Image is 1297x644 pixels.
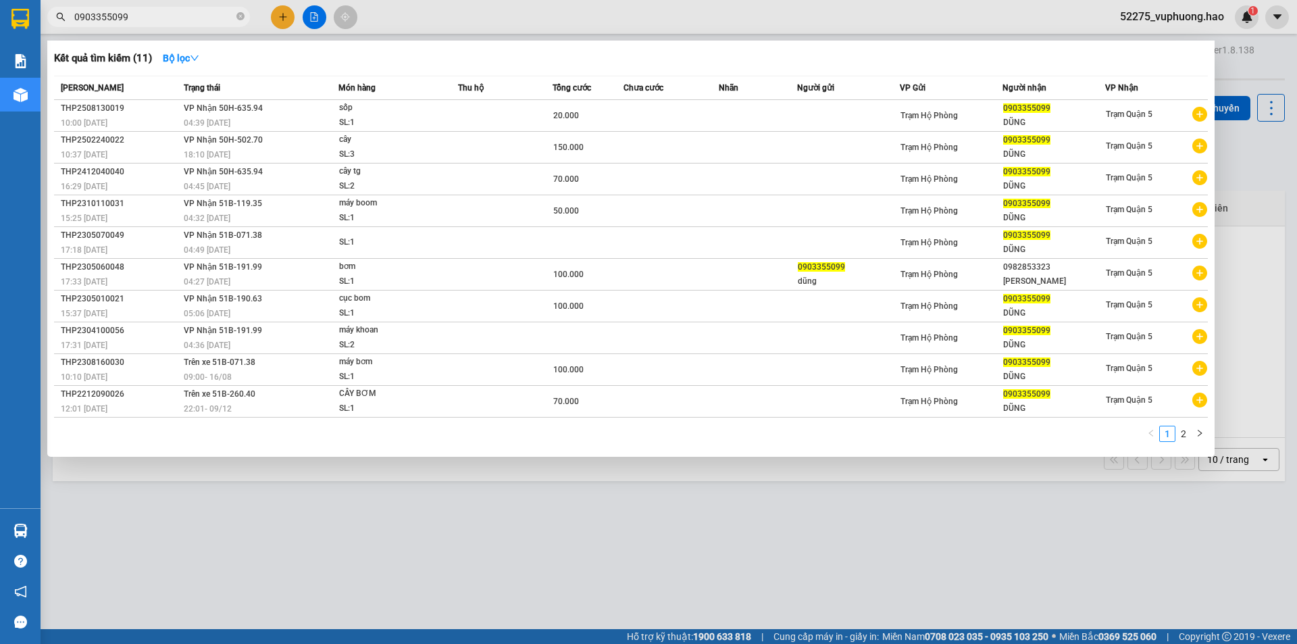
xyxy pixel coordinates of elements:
[236,12,245,20] span: close-circle
[61,372,107,382] span: 10:10 [DATE]
[900,301,958,311] span: Trạm Hộ Phòng
[61,309,107,318] span: 15:37 [DATE]
[339,147,440,162] div: SL: 3
[61,101,180,116] div: THP2508130019
[900,174,958,184] span: Trạm Hộ Phòng
[61,341,107,350] span: 17:31 [DATE]
[1003,179,1104,193] div: DŨNG
[152,47,210,69] button: Bộ lọcdown
[14,616,27,628] span: message
[184,245,230,255] span: 04:49 [DATE]
[184,135,263,145] span: VP Nhận 50H-502.70
[553,397,579,406] span: 70.000
[339,291,440,306] div: cục bom
[74,9,234,24] input: Tìm tên, số ĐT hoặc mã đơn
[1192,426,1208,442] li: Next Page
[61,165,180,179] div: THP2412040040
[163,53,199,64] strong: Bộ lọc
[1143,426,1159,442] li: Previous Page
[11,9,29,29] img: logo-vxr
[184,167,263,176] span: VP Nhận 50H-635.94
[14,88,28,102] img: warehouse-icon
[61,133,180,147] div: THP2502240022
[184,404,232,414] span: 22:01 - 09/12
[553,270,584,279] span: 100.000
[1003,338,1104,352] div: DŨNG
[1003,135,1050,145] span: 0903355099
[1106,205,1152,214] span: Trạm Quận 5
[900,365,958,374] span: Trạm Hộ Phòng
[1106,237,1152,246] span: Trạm Quận 5
[56,12,66,22] span: search
[1003,211,1104,225] div: DŨNG
[339,370,440,385] div: SL: 1
[184,103,263,113] span: VP Nhận 50H-635.94
[1106,332,1152,341] span: Trạm Quận 5
[61,228,180,243] div: THP2305070049
[1192,297,1207,312] span: plus-circle
[624,83,663,93] span: Chưa cước
[900,333,958,343] span: Trạm Hộ Phòng
[1106,268,1152,278] span: Trạm Quận 5
[184,150,230,159] span: 18:10 [DATE]
[184,277,230,287] span: 04:27 [DATE]
[14,585,27,598] span: notification
[61,83,124,93] span: [PERSON_NAME]
[339,101,440,116] div: sốp
[61,324,180,338] div: THP2304100056
[1192,170,1207,185] span: plus-circle
[1176,426,1191,441] a: 2
[184,182,230,191] span: 04:45 [DATE]
[1160,426,1175,441] a: 1
[553,174,579,184] span: 70.000
[184,118,230,128] span: 04:39 [DATE]
[61,404,107,414] span: 12:01 [DATE]
[14,54,28,68] img: solution-icon
[61,292,180,306] div: THP2305010021
[339,235,440,250] div: SL: 1
[184,199,262,208] span: VP Nhận 51B-119.35
[553,111,579,120] span: 20.000
[61,197,180,211] div: THP2310110031
[1003,274,1104,289] div: [PERSON_NAME]
[339,401,440,416] div: SL: 1
[1159,426,1175,442] li: 1
[553,143,584,152] span: 150.000
[1003,370,1104,384] div: DŨNG
[339,323,440,338] div: máy khoan
[1003,294,1050,303] span: 0903355099
[1147,429,1155,437] span: left
[339,164,440,179] div: cây tg
[1192,266,1207,280] span: plus-circle
[1003,401,1104,416] div: DŨNG
[236,11,245,24] span: close-circle
[1192,426,1208,442] button: right
[190,53,199,63] span: down
[339,179,440,194] div: SL: 2
[184,357,255,367] span: Trên xe 51B-071.38
[1003,357,1050,367] span: 0903355099
[458,83,484,93] span: Thu hộ
[1003,167,1050,176] span: 0903355099
[1143,426,1159,442] button: left
[184,341,230,350] span: 04:36 [DATE]
[1003,326,1050,335] span: 0903355099
[1003,116,1104,130] div: DŨNG
[553,365,584,374] span: 100.000
[1192,202,1207,217] span: plus-circle
[184,309,230,318] span: 05:06 [DATE]
[900,270,958,279] span: Trạm Hộ Phòng
[339,274,440,289] div: SL: 1
[1105,83,1138,93] span: VP Nhận
[339,211,440,226] div: SL: 1
[798,262,845,272] span: 0903355099
[1003,389,1050,399] span: 0903355099
[1196,429,1204,437] span: right
[1003,306,1104,320] div: DŨNG
[61,182,107,191] span: 16:29 [DATE]
[1106,109,1152,119] span: Trạm Quận 5
[184,214,230,223] span: 04:32 [DATE]
[339,196,440,211] div: máy boom
[1192,361,1207,376] span: plus-circle
[900,143,958,152] span: Trạm Hộ Phòng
